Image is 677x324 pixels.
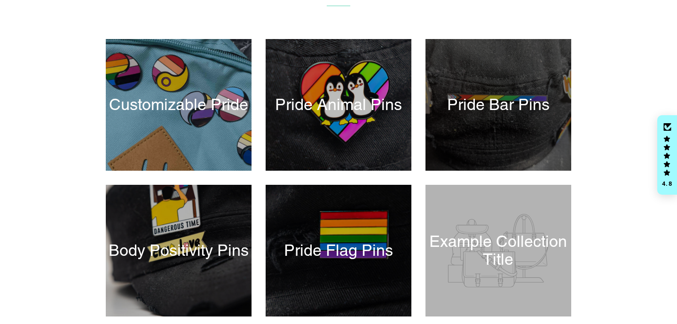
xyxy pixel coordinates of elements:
[106,185,252,316] a: Body Positivity Pins
[661,181,673,187] div: 4.8
[266,39,411,171] a: Pride Animal Pins
[657,115,677,195] div: Click to open Judge.me floating reviews tab
[106,39,252,171] a: Customizable Pride
[425,39,571,171] a: Pride Bar Pins
[425,185,571,316] a: Example Collection Title
[266,185,411,316] a: Pride Flag Pins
